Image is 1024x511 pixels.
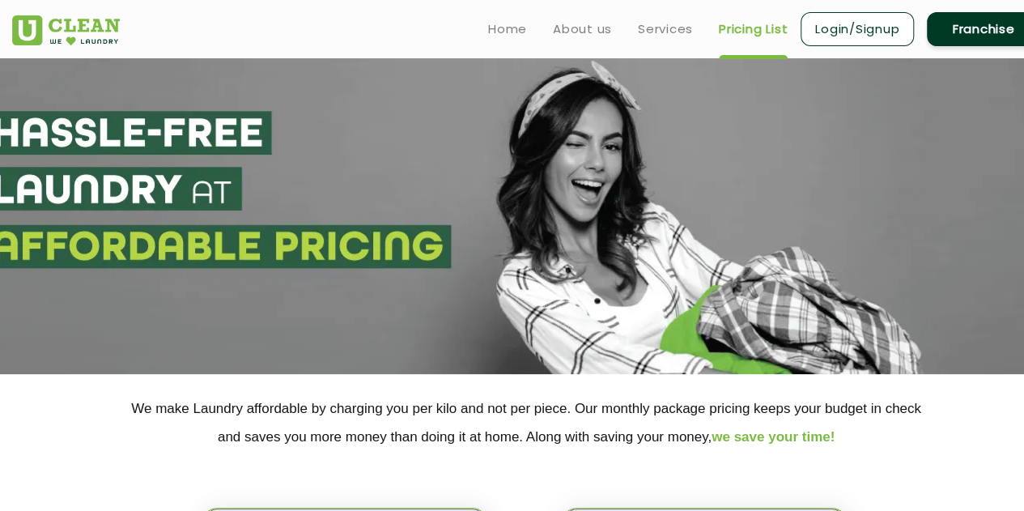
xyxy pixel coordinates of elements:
[553,19,612,39] a: About us
[719,19,788,39] a: Pricing List
[712,429,835,445] span: we save your time!
[12,15,120,45] img: UClean Laundry and Dry Cleaning
[488,19,527,39] a: Home
[801,12,914,46] a: Login/Signup
[638,19,693,39] a: Services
